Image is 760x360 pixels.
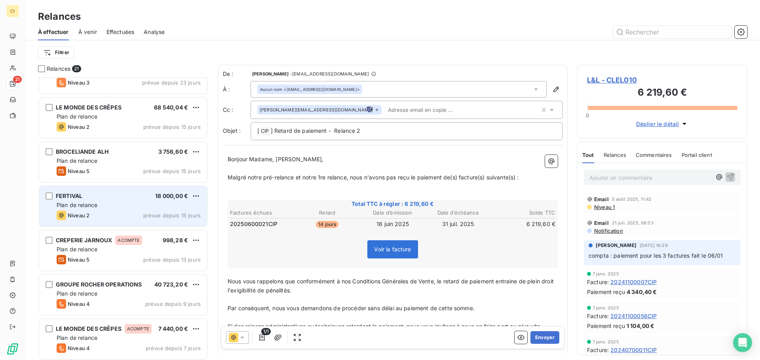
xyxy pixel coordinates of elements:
span: Notification [593,228,623,234]
span: 21 [72,65,81,72]
span: De : [223,70,251,78]
span: Plan de relance [57,113,97,120]
div: grid [38,77,208,360]
span: 0 [586,112,589,119]
span: 4 340,40 € [627,288,657,296]
span: Objet : [223,127,241,134]
span: Commentaires [636,152,672,158]
span: Analyse [144,28,165,36]
span: À venir [78,28,97,36]
th: Date d’émission [360,209,425,217]
span: 40 723,20 € [154,281,188,288]
span: Relances [47,65,70,73]
span: 7 janv. 2025 [593,339,619,344]
span: Voir la facture [374,246,411,253]
span: Malgré notre pré-relance et notre 1re relance, nous n'avons pas reçu le paiement de(s) facture(s)... [228,174,519,181]
th: Solde TTC [491,209,556,217]
span: Niveau 3 [68,79,89,86]
span: Si des raisons administratives ou techniques retardent le paiement, nous vous invitons à nous en ... [228,323,542,330]
td: 31 juil. 2025 [426,220,490,228]
span: 998,28 € [163,237,188,243]
span: L&L - CLEL010 [587,75,737,85]
span: Niveau 1 [593,204,615,210]
span: prévue depuis 15 jours [143,124,201,130]
span: 21 juil. 2025, 08:53 [612,221,654,225]
em: Aucun nom [260,87,282,92]
span: 14 jours [316,221,338,228]
span: Effectuées [106,28,135,36]
label: À : [223,85,251,93]
button: Envoyer [530,331,559,344]
span: Facture : [587,312,609,320]
span: prévue depuis 15 jours [143,168,201,174]
span: GROUPE ROCHER OPERATIONS [56,281,142,288]
span: compta : paiement pour les 3 factures fait le 06/01 [589,252,723,259]
span: [PERSON_NAME] [596,242,636,249]
span: ACOMPTE [127,326,149,331]
span: CIP [260,127,270,136]
a: 21 [6,77,19,90]
span: 18 000,00 € [155,192,188,199]
span: Niveau 4 [68,345,90,351]
span: Déplier le détail [636,120,679,128]
span: Niveau 4 [68,301,90,307]
span: Total TTC à régler : 6 219,60 € [229,200,557,208]
span: [DATE] 16:29 [640,243,668,248]
span: 1/1 [261,328,271,335]
span: Email [594,220,609,226]
span: prévue depuis 7 jours [146,345,201,351]
span: 20240700011CIP [610,346,657,354]
span: 5 août 2025, 11:42 [612,197,652,202]
span: - [EMAIL_ADDRESS][DOMAIN_NAME] [290,72,369,76]
div: Open Intercom Messenger [733,333,752,352]
span: ACOMPTE [118,238,140,243]
span: FERTIVAL [56,192,82,199]
span: Plan de relance [57,334,97,341]
span: 1 104,00 € [627,322,655,330]
span: Niveau 5 [68,256,89,263]
span: Facture : [587,346,609,354]
span: Niveau 5 [68,168,89,174]
span: Niveau 2 [68,212,89,219]
td: 16 juin 2025 [360,220,425,228]
span: BROCELIANDE ALH [56,148,108,155]
button: Filtrer [38,46,74,59]
span: prévue depuis 23 jours [142,79,201,86]
input: Rechercher [613,26,731,38]
h3: Relances [38,9,81,24]
div: CI [6,5,19,17]
span: CREPERIE JARNOUX [56,237,112,243]
span: Plan de relance [57,202,97,208]
span: Facture : [587,278,609,286]
span: 20241100007CIP [610,278,657,286]
span: LE MONDE DES CRÊPES [56,325,122,332]
input: Adresse email en copie ... [385,104,476,116]
img: Logo LeanPay [6,343,19,355]
th: Factures échues [230,209,294,217]
span: [PERSON_NAME] [252,72,289,76]
span: Paiement reçu [587,288,625,296]
span: LE MONDE DES CRÊPES [56,104,122,111]
span: Email [594,196,609,202]
span: prévue depuis 13 jours [143,256,201,263]
button: Déplier le détail [634,119,691,128]
span: Par conséquent, nous vous demandons de procéder sans délai au paiement de cette somme. [228,305,475,311]
th: Date d’échéance [426,209,490,217]
span: À effectuer [38,28,69,36]
span: Relances [604,152,626,158]
label: Cc : [223,106,251,114]
span: 7 440,00 € [158,325,188,332]
span: Plan de relance [57,157,97,164]
span: Tout [582,152,594,158]
span: 3 756,60 € [158,148,188,155]
span: 20241100056CIP [610,312,657,320]
span: Niveau 2 [68,124,89,130]
th: Retard [295,209,359,217]
div: <[EMAIL_ADDRESS][DOMAIN_NAME]> [260,87,360,92]
span: 21 [13,76,22,83]
span: 20250600021CIP [230,220,277,228]
span: Plan de relance [57,290,97,297]
span: 7 janv. 2025 [593,271,619,276]
span: [ [257,127,259,134]
h3: 6 219,60 € [587,85,737,101]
